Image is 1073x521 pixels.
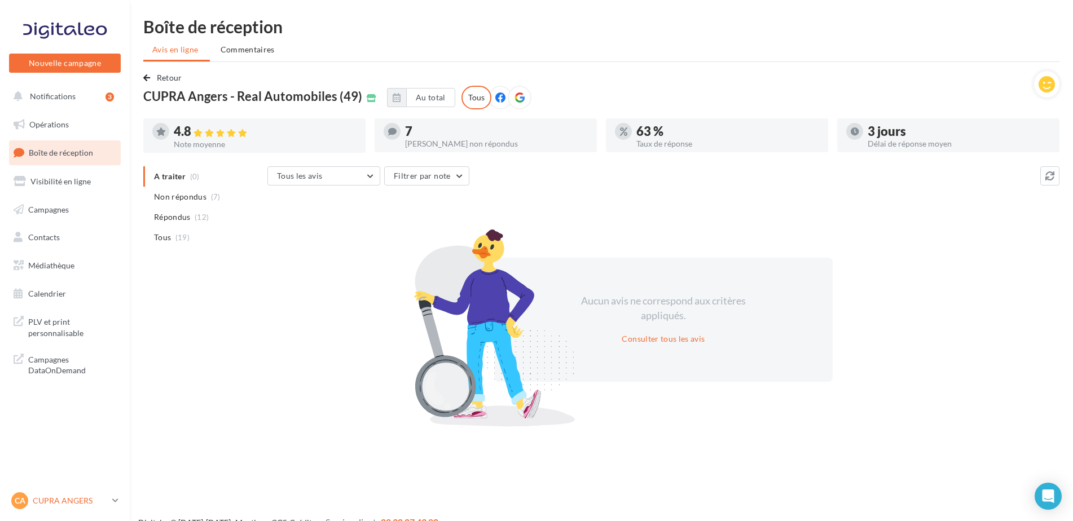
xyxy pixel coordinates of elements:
[7,85,118,108] button: Notifications 3
[154,211,191,223] span: Répondus
[7,226,123,249] a: Contacts
[7,347,123,381] a: Campagnes DataOnDemand
[143,18,1059,35] div: Boîte de réception
[405,125,588,138] div: 7
[195,213,209,222] span: (12)
[143,71,187,85] button: Retour
[267,166,380,186] button: Tous les avis
[29,120,69,129] span: Opérations
[157,73,182,82] span: Retour
[636,140,819,148] div: Taux de réponse
[28,204,69,214] span: Campagnes
[154,191,206,202] span: Non répondus
[28,289,66,298] span: Calendrier
[9,54,121,73] button: Nouvelle campagne
[174,125,357,138] div: 4.8
[175,233,190,242] span: (19)
[7,113,123,136] a: Opérations
[7,254,123,277] a: Médiathèque
[461,86,491,109] div: Tous
[7,310,123,343] a: PLV et print personnalisable
[105,92,114,101] div: 3
[143,90,362,103] span: CUPRA Angers - Real Automobiles (49)
[33,495,108,506] p: CUPRA ANGERS
[174,140,357,148] div: Note moyenne
[277,171,323,180] span: Tous les avis
[636,125,819,138] div: 63 %
[566,294,760,323] div: Aucun avis ne correspond aux critères appliqués.
[1035,483,1062,510] div: Open Intercom Messenger
[868,125,1050,138] div: 3 jours
[406,88,455,107] button: Au total
[28,314,116,338] span: PLV et print personnalisable
[9,490,121,511] a: CA CUPRA ANGERS
[221,45,275,54] span: Commentaires
[7,170,123,193] a: Visibilité en ligne
[384,166,469,186] button: Filtrer par note
[28,232,60,242] span: Contacts
[868,140,1050,148] div: Délai de réponse moyen
[211,192,221,201] span: (7)
[405,140,588,148] div: [PERSON_NAME] non répondus
[28,260,74,270] span: Médiathèque
[28,352,116,376] span: Campagnes DataOnDemand
[30,91,76,101] span: Notifications
[7,140,123,165] a: Boîte de réception
[154,232,171,243] span: Tous
[387,88,455,107] button: Au total
[15,495,25,506] span: CA
[7,198,123,222] a: Campagnes
[29,148,93,157] span: Boîte de réception
[617,332,709,346] button: Consulter tous les avis
[30,176,91,186] span: Visibilité en ligne
[7,282,123,306] a: Calendrier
